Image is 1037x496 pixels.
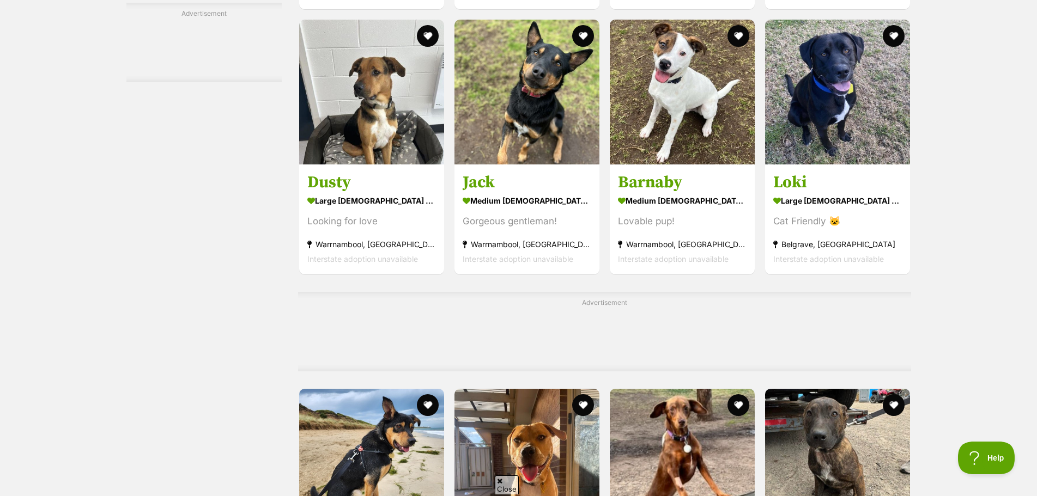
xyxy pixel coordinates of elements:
button: favourite [883,25,905,47]
img: Dusty - New Zealand Huntaway Dog [299,20,444,164]
button: favourite [727,394,749,416]
h3: Dusty [307,172,436,193]
div: Gorgeous gentleman! [463,214,591,229]
span: Close [495,475,519,494]
div: Cat Friendly 🐱 [773,214,902,229]
strong: Warrnambool, [GEOGRAPHIC_DATA] [463,237,591,252]
span: Interstate adoption unavailable [307,254,418,264]
img: Loki - Labrador Retriever x American Bulldog [765,20,910,164]
strong: large [DEMOGRAPHIC_DATA] Dog [307,193,436,209]
span: Interstate adoption unavailable [463,254,573,264]
h3: Barnaby [618,172,747,193]
a: Barnaby medium [DEMOGRAPHIC_DATA] Dog Lovable pup! Warrnambool, [GEOGRAPHIC_DATA] Interstate adop... [610,164,755,274]
strong: medium [DEMOGRAPHIC_DATA] Dog [618,193,747,209]
div: Looking for love [307,214,436,229]
img: Jack - Australian Kelpie Dog [454,20,599,164]
iframe: Help Scout Beacon - Open [958,442,1015,474]
h3: Loki [773,172,902,193]
h3: Jack [463,172,591,193]
strong: medium [DEMOGRAPHIC_DATA] Dog [463,193,591,209]
span: Interstate adoption unavailable [773,254,884,264]
span: Interstate adoption unavailable [618,254,729,264]
a: Jack medium [DEMOGRAPHIC_DATA] Dog Gorgeous gentleman! Warrnambool, [GEOGRAPHIC_DATA] Interstate ... [454,164,599,274]
button: favourite [417,25,439,47]
div: Advertisement [126,3,282,82]
img: Barnaby - Staffordshire Bull Terrier Dog [610,20,755,164]
div: Lovable pup! [618,214,747,229]
a: Loki large [DEMOGRAPHIC_DATA] Dog Cat Friendly 🐱 Belgrave, [GEOGRAPHIC_DATA] Interstate adoption ... [765,164,910,274]
div: Advertisement [298,292,911,371]
strong: Warrnambool, [GEOGRAPHIC_DATA] [307,237,436,252]
button: favourite [572,25,594,47]
a: Dusty large [DEMOGRAPHIC_DATA] Dog Looking for love Warrnambool, [GEOGRAPHIC_DATA] Interstate ado... [299,164,444,274]
strong: large [DEMOGRAPHIC_DATA] Dog [773,193,902,209]
button: favourite [572,394,594,416]
strong: Belgrave, [GEOGRAPHIC_DATA] [773,237,902,252]
strong: Warrnambool, [GEOGRAPHIC_DATA] [618,237,747,252]
button: favourite [727,25,749,47]
button: favourite [417,394,439,416]
button: favourite [883,394,905,416]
